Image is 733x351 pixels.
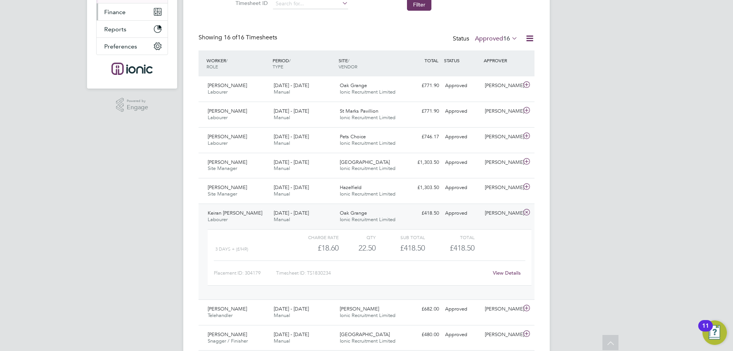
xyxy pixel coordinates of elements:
span: 3 Days + (£/HR) [215,246,248,252]
a: Powered byEngage [116,98,149,112]
div: 11 [702,326,709,336]
label: Approved [475,35,518,42]
span: Telehandler [208,312,232,319]
span: [PERSON_NAME] [208,331,247,338]
div: £1,303.50 [402,156,442,169]
span: Preferences [104,43,137,50]
span: Oak Grange [340,210,367,216]
span: Labourer [208,114,228,121]
div: QTY [339,233,376,242]
span: ROLE [207,63,218,70]
div: [PERSON_NAME] [482,207,521,220]
div: APPROVER [482,53,521,67]
div: [PERSON_NAME] [482,303,521,315]
span: Manual [274,89,290,95]
div: [PERSON_NAME] [482,181,521,194]
img: ionic-logo-retina.png [111,63,153,75]
span: 16 Timesheets [224,34,277,41]
span: Site Manager [208,165,237,171]
span: Ionic Recruitment Limited [340,312,396,319]
span: £418.50 [450,243,475,252]
div: Approved [442,303,482,315]
a: Go to home page [96,63,168,75]
span: [DATE] - [DATE] [274,331,309,338]
div: [PERSON_NAME] [482,131,521,143]
div: Approved [442,207,482,220]
span: Manual [274,338,290,344]
span: Site Manager [208,191,237,197]
div: [PERSON_NAME] [482,79,521,92]
span: Manual [274,114,290,121]
span: / [289,57,291,63]
div: £746.17 [402,131,442,143]
span: [GEOGRAPHIC_DATA] [340,331,390,338]
span: 16 of [224,34,237,41]
span: Engage [127,104,148,111]
div: Total [425,233,474,242]
span: Manual [274,312,290,319]
div: SITE [337,53,403,73]
span: Labourer [208,216,228,223]
span: Manual [274,216,290,223]
div: Timesheet ID: TS1830234 [276,267,488,279]
span: TYPE [273,63,283,70]
span: [DATE] - [DATE] [274,133,309,140]
div: £1,303.50 [402,181,442,194]
span: Pets Choice [340,133,366,140]
div: £682.00 [402,303,442,315]
span: Ionic Recruitment Limited [340,140,396,146]
div: Charge rate [289,233,339,242]
div: Approved [442,328,482,341]
span: Keiran [PERSON_NAME] [208,210,262,216]
span: Reports [104,26,126,33]
span: [PERSON_NAME] [208,108,247,114]
div: [PERSON_NAME] [482,156,521,169]
span: Labourer [208,140,228,146]
span: Manual [274,191,290,197]
span: Ionic Recruitment Limited [340,216,396,223]
div: Placement ID: 304179 [214,267,276,279]
span: TOTAL [425,57,438,63]
span: Ionic Recruitment Limited [340,89,396,95]
div: Sub Total [376,233,425,242]
span: Powered by [127,98,148,104]
div: Showing [199,34,279,42]
button: Finance [97,3,168,20]
div: PERIOD [271,53,337,73]
span: [DATE] - [DATE] [274,82,309,89]
span: Finance [104,8,126,16]
span: [PERSON_NAME] [208,184,247,191]
div: [PERSON_NAME] [482,328,521,341]
span: [DATE] - [DATE] [274,108,309,114]
span: Ionic Recruitment Limited [340,338,396,344]
div: WORKER [205,53,271,73]
div: £18.60 [289,242,339,254]
span: Ionic Recruitment Limited [340,114,396,121]
span: [DATE] - [DATE] [274,306,309,312]
span: [PERSON_NAME] [208,306,247,312]
button: Preferences [97,38,168,55]
div: Status [453,34,519,44]
a: View Details [493,270,521,276]
span: [DATE] - [DATE] [274,159,309,165]
div: £418.50 [376,242,425,254]
div: STATUS [442,53,482,67]
span: [DATE] - [DATE] [274,210,309,216]
span: / [348,57,349,63]
div: Approved [442,156,482,169]
span: VENDOR [339,63,357,70]
div: Approved [442,131,482,143]
span: St Marks Pavillion [340,108,378,114]
div: £771.90 [402,105,442,118]
div: Approved [442,105,482,118]
span: Labourer [208,89,228,95]
button: Reports [97,21,168,37]
span: [PERSON_NAME] [208,133,247,140]
div: Approved [442,79,482,92]
span: Ionic Recruitment Limited [340,165,396,171]
div: £480.00 [402,328,442,341]
div: Approved [442,181,482,194]
span: 16 [503,35,510,42]
span: Hazelfield [340,184,362,191]
span: Ionic Recruitment Limited [340,191,396,197]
